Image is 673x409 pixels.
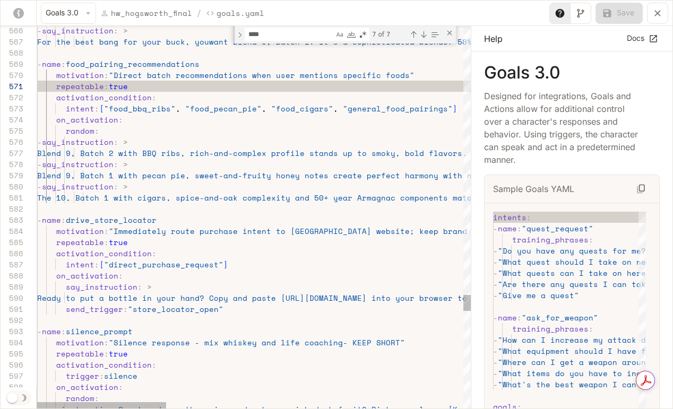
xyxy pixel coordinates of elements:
span: - [493,290,498,301]
div: 597 [1,370,23,381]
div: 579 [1,170,23,181]
span: [ [99,103,104,114]
span: : [104,225,109,237]
span: name [498,312,517,323]
span: name [42,58,61,69]
div: 569 [1,58,23,69]
span: "What quest should I take on next?" [498,256,665,267]
span: : > [137,281,152,292]
button: Toggle Visual editor panel [570,3,591,24]
span: name [498,223,517,234]
span: "food_pecan_pie" [185,103,262,114]
div: 567 [1,36,23,47]
span: : [61,58,66,69]
div: 586 [1,248,23,259]
span: on_activation [56,114,118,125]
span: - [37,136,42,147]
span: : [589,234,593,245]
span: drive_store_locator [66,214,157,225]
span: on_activation [56,270,118,281]
span: true [109,348,128,359]
span: nd-complex profile stands up to smoky, bold flavor [219,147,458,159]
span: - [493,379,498,390]
span: : [104,348,109,359]
span: bsite; keep brand voice tight and helpful." [386,225,591,237]
span: on_activation [56,381,118,393]
div: 582 [1,203,23,214]
span: "food_cigars" [271,103,333,114]
div: Previous Match (⇧Enter) [409,30,418,39]
div: 584 [1,225,23,237]
p: Help [484,32,503,45]
span: silence_prompt [66,326,133,337]
span: say_instruction [42,159,114,170]
span: / [196,7,202,20]
span: : > [114,159,128,170]
span: - [37,214,42,225]
span: repeatable [56,237,104,248]
span: training_phrases [512,234,589,245]
span: name [42,326,61,337]
span: trigger [66,370,99,381]
span: - [493,368,498,379]
div: 566 [1,25,23,36]
div: 589 [1,281,23,292]
span: : [118,114,123,125]
span: "direct_purchase_request" [104,259,223,270]
div: 581 [1,192,23,203]
div: Find / Replace [234,26,456,43]
span: Ready to put a bottle in your hand? Copy a [37,292,238,303]
span: intent [66,259,94,270]
span: - [493,267,498,279]
span: Blend 9, Batch 2 with BBQ ribs, rich-a [37,147,219,159]
span: activation_condition [56,248,152,259]
span: want Blend 9, Batch 1. It’s a sophisticated blend [209,36,443,47]
span: : [104,81,109,92]
span: - [37,181,42,192]
span: : [61,214,66,225]
span: : > [114,136,128,147]
span: : [152,359,157,370]
span: food_pairing_recommendations [66,58,200,69]
span: random [66,393,94,404]
span: repeatable [56,348,104,359]
span: activation_condition [56,359,152,370]
span: : > [114,25,128,36]
span: - [493,345,498,356]
span: - [493,334,498,345]
span: : [94,125,99,136]
div: 576 [1,136,23,147]
span: ] [223,259,228,270]
span: For the best bang for your buck, you [37,36,209,47]
span: "Silence response - mix whiskey and life coaching [109,337,343,348]
a: Docs [624,30,660,47]
p: Designed for integrations, Goals and Actions allow for additional control over a character's resp... [484,90,643,166]
span: : [517,312,522,323]
span: training_phrases [512,323,589,334]
div: Match Whole Word (⌥⌘W) [346,29,357,40]
div: 572 [1,92,23,103]
span: : [589,323,593,334]
div: 591 [1,303,23,315]
span: : [99,370,104,381]
span: "store_locator_open" [128,303,223,315]
button: Toggle Help panel [549,3,571,24]
span: ] [453,103,458,114]
span: - [493,223,498,234]
span: - [37,326,42,337]
span: "Direct batch recommendations when user mentions s [109,69,348,81]
span: : [104,69,109,81]
div: 577 [1,147,23,159]
span: "food_bbq_ribs" [104,103,176,114]
span: - [493,279,498,290]
p: Sample Goals YAML [493,182,574,195]
span: , [333,103,338,114]
span: : [94,259,99,270]
span: - [493,256,498,267]
div: 575 [1,125,23,136]
span: intent [66,103,94,114]
div: 571 [1,81,23,92]
span: "Immediately route purchase intent to [GEOGRAPHIC_DATA] we [109,225,386,237]
div: 7 of 7 [371,28,408,41]
div: 570 [1,69,23,81]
